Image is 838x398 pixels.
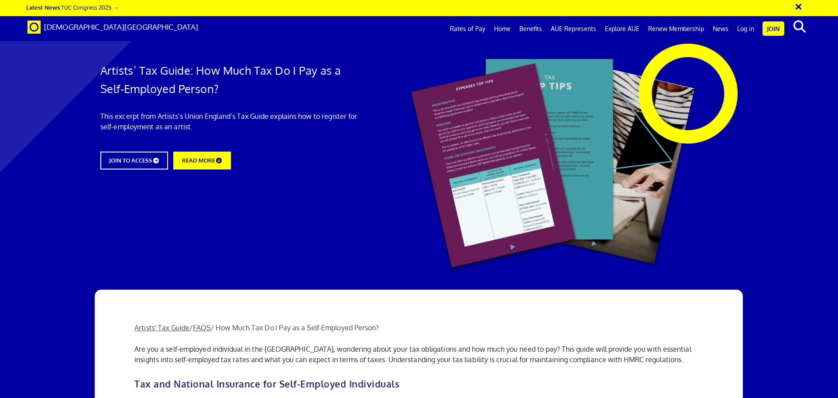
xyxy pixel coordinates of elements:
a: AUE Represents [546,18,601,40]
a: FAQS [193,323,211,332]
a: READ MORE [173,152,231,170]
span: / / How Much Tax Do I Pay as a Self-Employed Person? [134,323,379,332]
a: Log in [733,18,759,40]
strong: Latest News: [26,3,61,11]
h1: Artists’ Tax Guide: How Much Tax Do I Pay as a Self-Employed Person? [100,61,358,98]
a: JOIN TO ACCESS [100,152,168,170]
span: [DEMOGRAPHIC_DATA][GEOGRAPHIC_DATA] [44,22,198,31]
p: This excerpt from Artists’s Union England’s Tax Guide explains how to register for self-employmen... [100,111,358,132]
a: Benefits [515,18,546,40]
a: Brand [DEMOGRAPHIC_DATA][GEOGRAPHIC_DATA] [21,16,205,38]
a: Renew Membership [644,18,708,40]
a: Rates of Pay [446,18,490,40]
button: search [786,17,813,36]
a: Artists' Tax Guide [134,323,189,332]
a: News [708,18,733,40]
h2: Tax and National Insurance for Self-Employed Individuals [134,379,704,389]
a: Explore AUE [601,18,644,40]
p: Are you a self-employed individual in the [GEOGRAPHIC_DATA], wondering about your tax obligations... [134,344,704,365]
a: Join [762,21,784,36]
a: Latest News:TUC Congress 2025 → [26,3,119,11]
a: Home [490,18,515,40]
